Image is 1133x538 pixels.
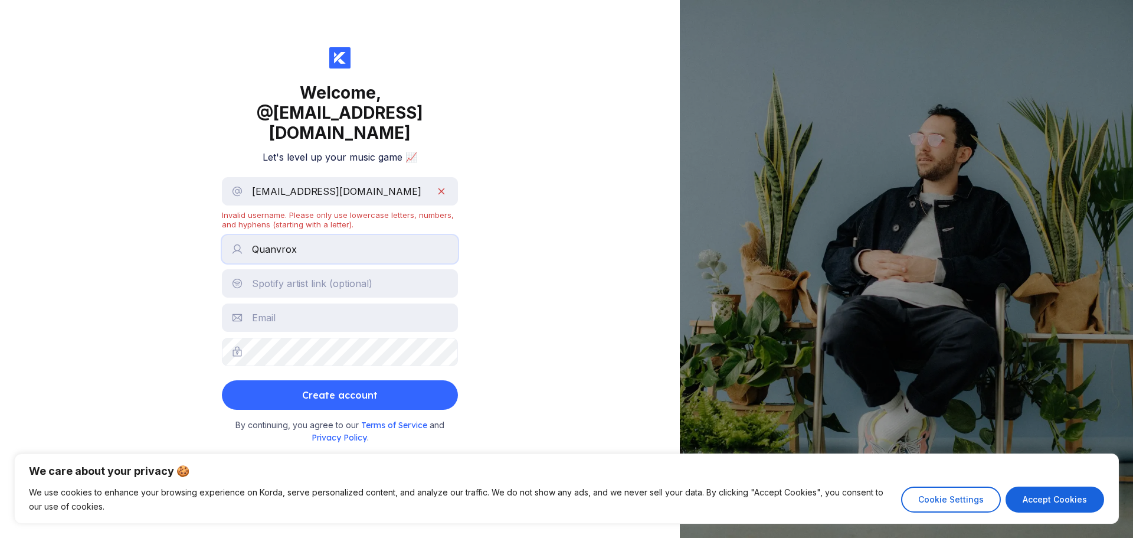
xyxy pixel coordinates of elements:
[222,210,458,229] div: Invalid username. Please only use lowercase letters, numbers, and hyphens (starting with a letter).
[222,269,458,298] input: Spotify artist link (optional)
[222,177,458,206] input: Username
[222,235,458,263] input: Name
[901,487,1001,513] button: Cookie Settings
[29,464,1104,478] p: We care about your privacy 🍪
[222,380,458,410] button: Create account
[228,419,452,444] small: By continuing, you agree to our and .
[312,432,367,443] span: Privacy Policy
[269,103,423,143] span: [EMAIL_ADDRESS][DOMAIN_NAME]
[361,420,430,430] a: Terms of Service
[312,432,367,442] a: Privacy Policy
[222,83,458,143] div: Welcome,
[257,103,273,123] span: @
[302,383,378,407] div: Create account
[1006,487,1104,513] button: Accept Cookies
[29,485,892,514] p: We use cookies to enhance your browsing experience on Korda, serve personalized content, and anal...
[222,304,458,332] input: Email
[263,151,417,163] h2: Let's level up your music game 📈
